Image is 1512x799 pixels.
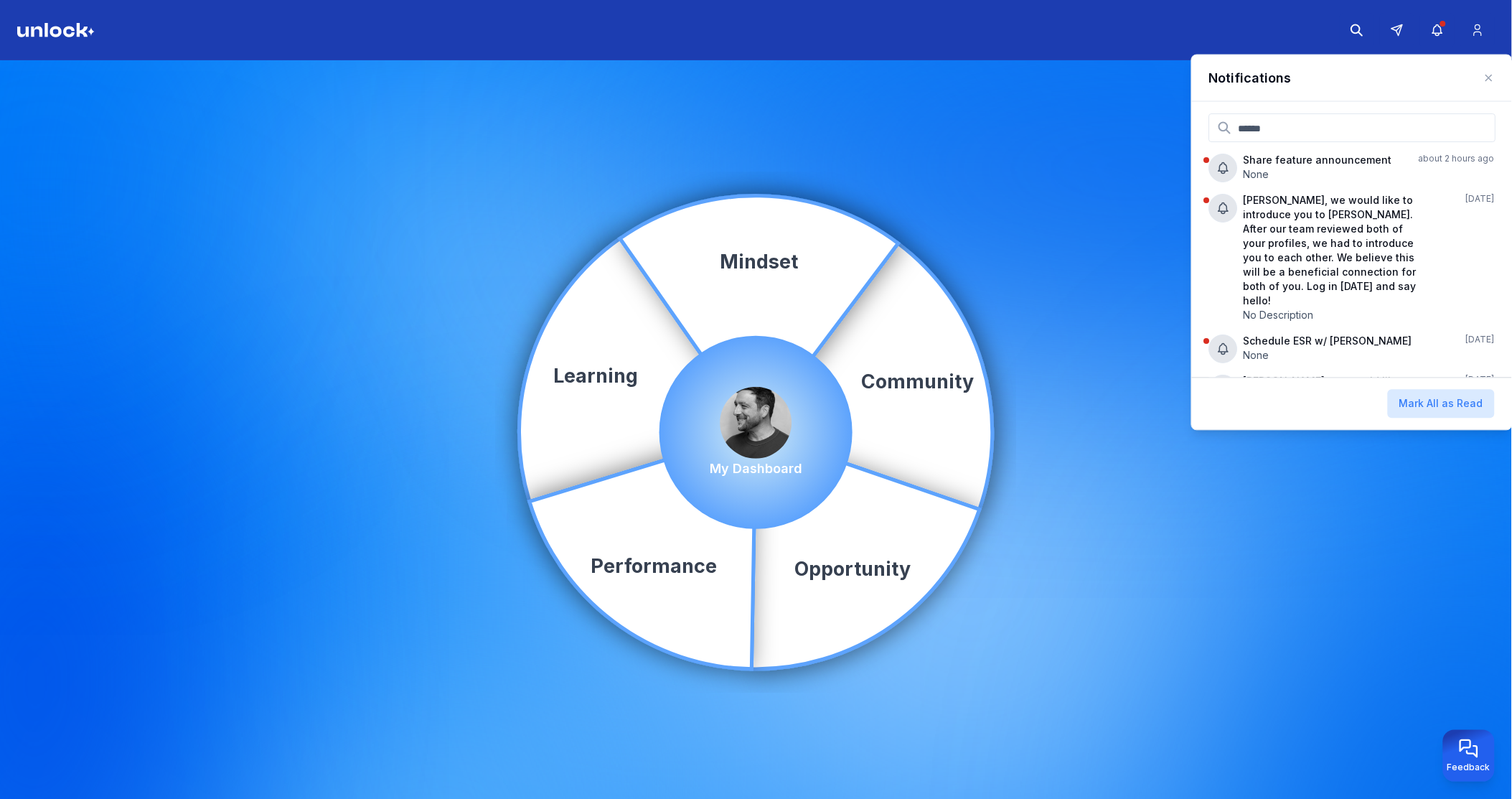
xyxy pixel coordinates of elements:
[1443,730,1495,782] button: Provide feedback
[1447,762,1490,773] span: Feedback
[1388,390,1495,419] button: Mark All as Read
[1244,309,1424,323] p: No Description
[1244,349,1424,363] p: None
[1244,194,1424,309] p: [PERSON_NAME], we would like to introduce you to [PERSON_NAME]. After our team reviewed both of y...
[1419,154,1495,165] span: about 2 hours ago
[1244,375,1424,490] p: [PERSON_NAME], we would like to introduce you to [PERSON_NAME]. After our team reviewed both of y...
[1466,375,1495,386] span: [DATE]
[1466,194,1495,205] span: [DATE]
[1244,154,1407,168] p: Share feature announcement
[720,387,792,459] img: Profile picture
[17,23,95,37] img: Logo
[1209,68,1292,88] h4: Notifications
[1244,335,1424,349] p: Schedule ESR w/ [PERSON_NAME]
[1244,168,1407,182] p: None
[1466,335,1495,346] span: [DATE]
[710,459,802,479] p: My Dashboard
